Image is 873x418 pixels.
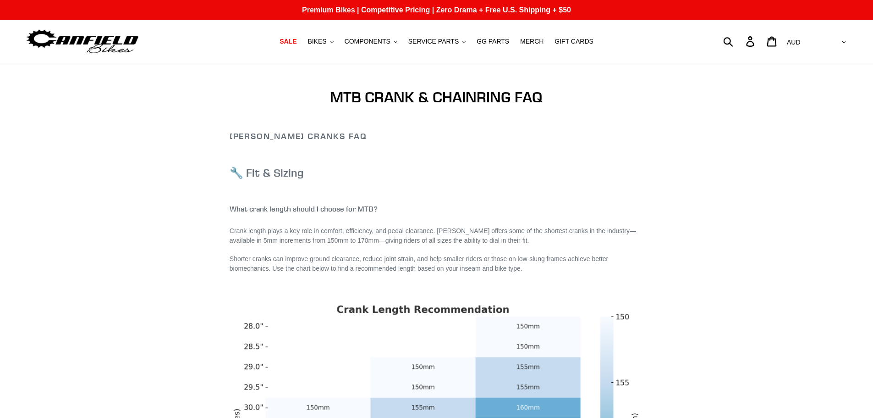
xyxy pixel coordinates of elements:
[340,35,402,48] button: COMPONENTS
[230,226,643,245] p: Crank length plays a key role in comfort, efficiency, and pedal clearance. [PERSON_NAME] offers s...
[280,38,296,45] span: SALE
[404,35,470,48] button: SERVICE PARTS
[307,38,326,45] span: BIKES
[550,35,598,48] a: GIFT CARDS
[275,35,301,48] a: SALE
[555,38,593,45] span: GIFT CARDS
[230,166,643,179] h3: 🔧 Fit & Sizing
[728,31,752,51] input: Search
[230,254,643,273] p: Shorter cranks can improve ground clearance, reduce joint strain, and help smaller riders or thos...
[516,35,548,48] a: MERCH
[408,38,459,45] span: SERVICE PARTS
[345,38,390,45] span: COMPONENTS
[477,38,509,45] span: GG PARTS
[520,38,544,45] span: MERCH
[472,35,514,48] a: GG PARTS
[230,205,643,213] h4: What crank length should I choose for MTB?
[230,89,643,106] h1: MTB CRANK & CHAINRING FAQ
[25,27,140,56] img: Canfield Bikes
[303,35,338,48] button: BIKES
[230,131,643,141] h2: [PERSON_NAME] Cranks FAQ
